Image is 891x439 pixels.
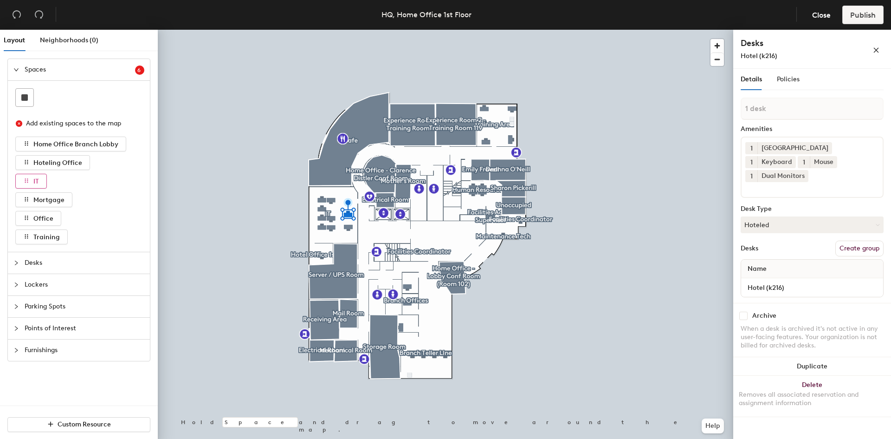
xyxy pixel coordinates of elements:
[16,120,22,127] span: close-circle
[741,216,884,233] button: Hoteled
[13,304,19,309] span: collapsed
[745,170,757,182] button: 1
[757,170,808,182] div: Dual Monitors
[13,260,19,266] span: collapsed
[381,9,471,20] div: HQ, Home Office 1st Floor
[803,157,805,167] span: 1
[135,66,144,75] sup: 6
[15,211,61,226] button: Office
[33,140,118,148] span: Home Office Branch Lobby
[137,67,142,73] span: 6
[7,417,150,432] button: Custom Resource
[777,75,800,83] span: Policies
[13,347,19,353] span: collapsed
[58,420,111,428] span: Custom Resource
[13,67,19,72] span: expanded
[25,296,144,317] span: Parking Spots
[733,376,891,417] button: DeleteRemoves all associated reservation and assignment information
[25,318,144,339] span: Points of Interest
[15,174,47,189] button: IT
[15,229,68,244] button: Training
[741,245,758,252] div: Desks
[33,215,53,223] span: Office
[40,36,98,44] span: Neighborhoods (0)
[25,340,144,361] span: Furnishings
[812,11,831,20] span: Close
[702,419,724,433] button: Help
[750,144,753,153] span: 1
[33,159,82,167] span: Hoteling Office
[741,37,843,49] h4: Desks
[13,326,19,331] span: collapsed
[33,233,60,241] span: Training
[835,241,884,256] button: Create group
[12,10,21,19] span: undo
[741,52,777,60] span: Hotel (k216)
[757,156,796,168] div: Keyboard
[804,6,839,24] button: Close
[33,196,65,204] span: Mortgage
[745,156,757,168] button: 1
[15,192,72,207] button: Mortgage
[743,281,881,294] input: Unnamed desk
[15,137,126,151] button: Home Office Branch Lobby
[26,118,136,129] div: Add existing spaces to the map
[842,6,884,24] button: Publish
[741,325,884,350] div: When a desk is archived it's not active in any user-facing features. Your organization is not bil...
[4,36,25,44] span: Layout
[741,75,762,83] span: Details
[733,357,891,376] button: Duplicate
[30,6,48,24] button: Redo (⌘ + ⇧ + Z)
[25,252,144,274] span: Desks
[798,156,810,168] button: 1
[13,282,19,288] span: collapsed
[757,142,832,154] div: [GEOGRAPHIC_DATA]
[25,59,135,80] span: Spaces
[33,177,39,185] span: IT
[739,391,885,407] div: Removes all associated reservation and assignment information
[810,156,837,168] div: Mouse
[752,312,776,320] div: Archive
[743,261,771,277] span: Name
[750,157,753,167] span: 1
[15,155,90,170] button: Hoteling Office
[873,47,879,53] span: close
[741,125,884,133] div: Amenities
[7,6,26,24] button: Undo (⌘ + Z)
[25,274,144,295] span: Lockers
[750,171,753,181] span: 1
[741,205,884,213] div: Desk Type
[745,142,757,154] button: 1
